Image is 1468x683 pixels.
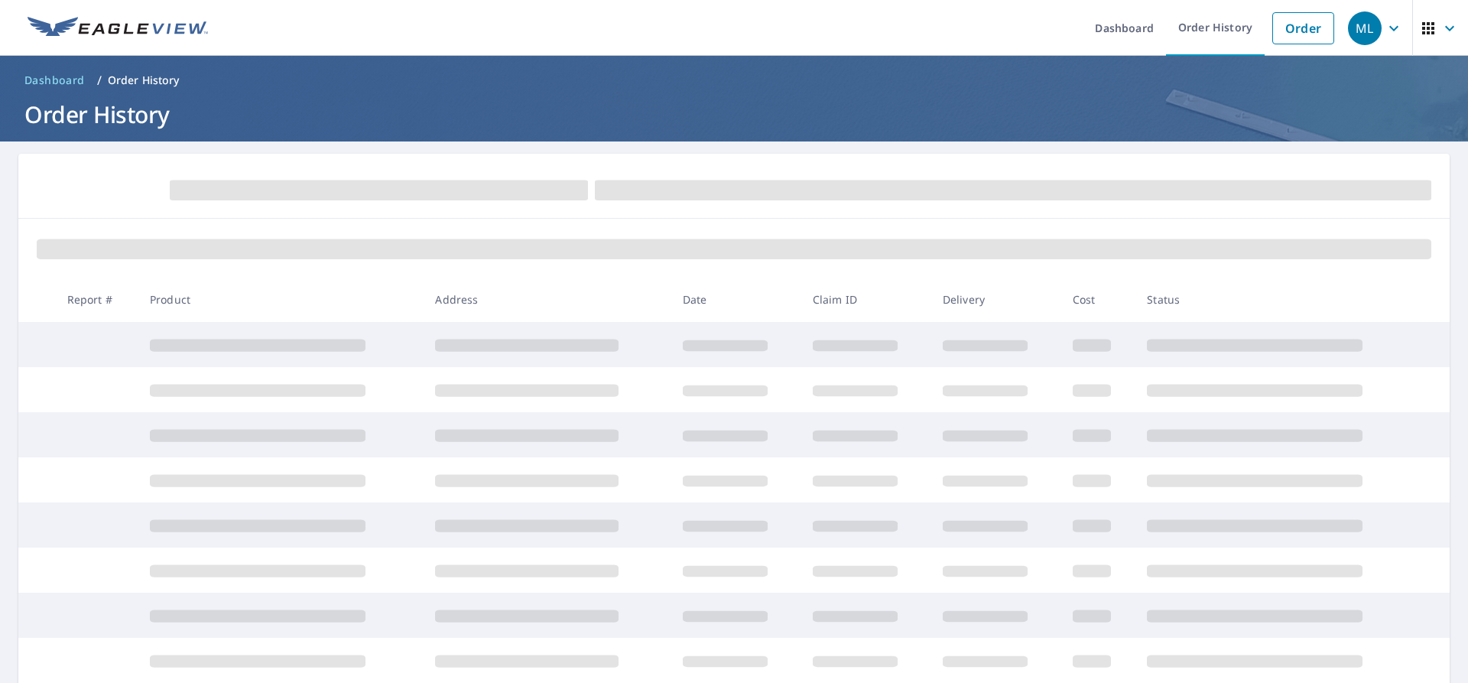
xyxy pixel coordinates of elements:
th: Address [423,277,670,322]
th: Claim ID [801,277,930,322]
th: Date [671,277,801,322]
img: EV Logo [28,17,208,40]
a: Dashboard [18,68,91,93]
a: Order [1272,12,1334,44]
th: Product [138,277,423,322]
th: Cost [1060,277,1135,322]
div: ML [1348,11,1382,45]
li: / [97,71,102,89]
th: Delivery [930,277,1060,322]
th: Report # [55,277,138,322]
span: Dashboard [24,73,85,88]
h1: Order History [18,99,1450,130]
p: Order History [108,73,180,88]
nav: breadcrumb [18,68,1450,93]
th: Status [1135,277,1421,322]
